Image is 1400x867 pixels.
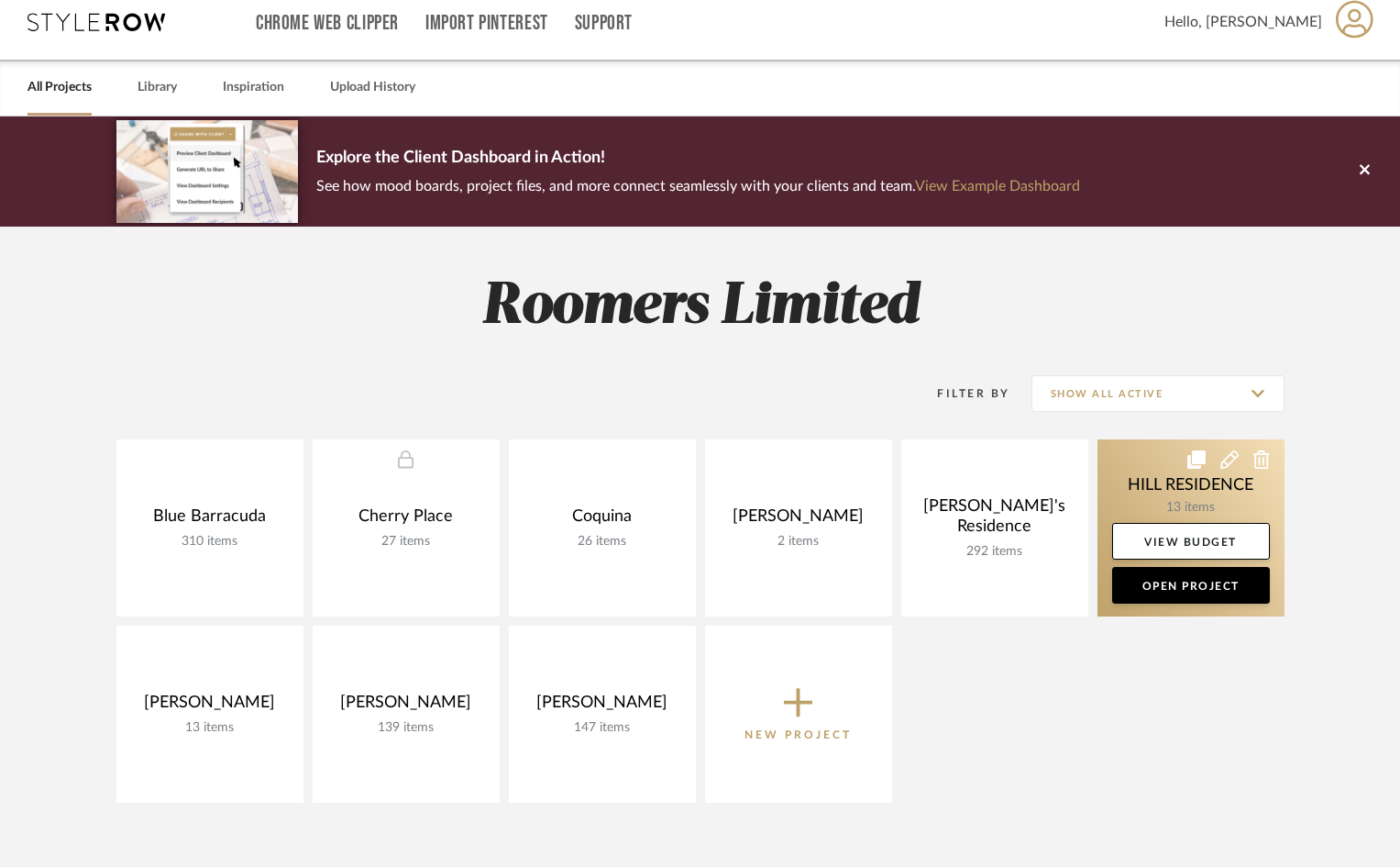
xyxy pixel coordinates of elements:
[524,720,681,736] div: 147 items
[914,384,1010,403] div: Filter By
[1112,523,1270,560] a: View Budget
[327,693,485,720] div: [PERSON_NAME]
[330,75,415,100] a: Upload History
[131,534,289,550] div: 310 items
[425,16,548,31] a: Import Pinterest
[327,506,485,534] div: Cherry Place
[327,534,485,550] div: 27 items
[744,726,852,744] p: New Project
[131,720,289,736] div: 13 items
[720,534,877,550] div: 2 items
[575,16,633,31] a: Support
[256,16,399,31] a: Chrome Web Clipper
[138,75,177,100] a: Library
[916,544,1074,560] div: 292 items
[40,272,1361,341] h2: Roomers Limited
[915,179,1080,194] a: View Example Dashboard
[131,506,289,534] div: Blue Barracuda
[916,496,1074,544] div: [PERSON_NAME]'s Residence
[1112,567,1270,604] a: Open Project
[1164,11,1322,33] span: Hello, [PERSON_NAME]
[524,506,681,534] div: Coquina
[223,75,284,100] a: Inspiration
[28,75,92,100] a: All Projects
[720,506,877,534] div: [PERSON_NAME]
[316,173,1080,199] p: See how mood boards, project files, and more connect seamlessly with your clients and team.
[116,120,298,222] img: d5d033c5-7b12-40c2-a960-1ecee1989c38.png
[316,144,1080,173] p: Explore the Client Dashboard in Action!
[524,534,681,550] div: 26 items
[524,693,681,720] div: [PERSON_NAME]
[131,693,289,720] div: [PERSON_NAME]
[327,720,485,736] div: 139 items
[705,626,892,803] button: New Project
